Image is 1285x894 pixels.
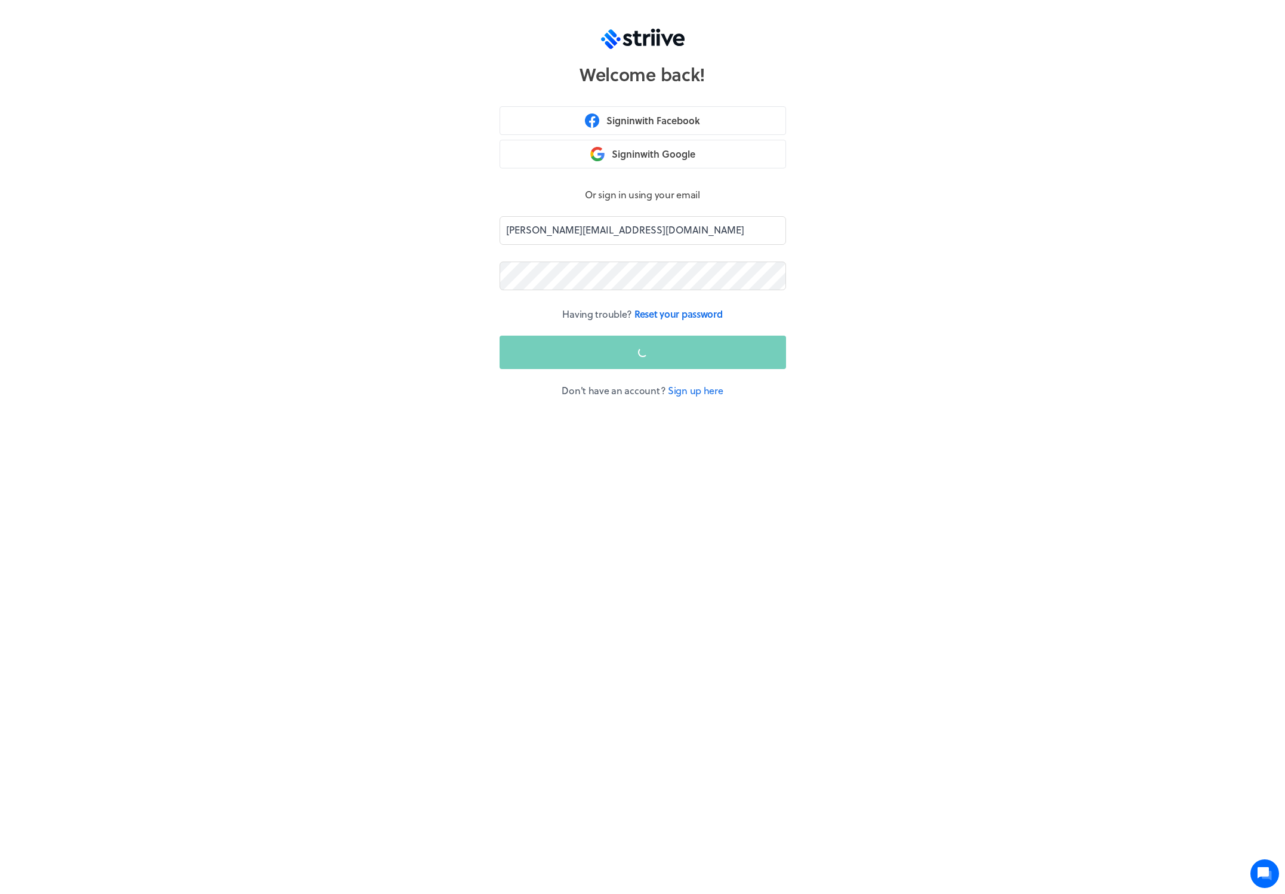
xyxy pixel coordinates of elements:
a: Sign up here [668,383,723,397]
img: logo-trans.svg [601,29,685,49]
button: Signinwith Facebook [500,106,786,135]
button: Signinwith Google [500,140,786,168]
h2: We're here to help. Ask us anything! [18,79,221,118]
p: Don't have an account? [500,383,786,398]
h1: Hi [18,58,221,77]
p: Having trouble? [500,307,786,321]
span: New conversation [77,146,143,156]
input: Enter your email to continue... [500,216,786,245]
h1: Welcome back! [580,63,705,85]
p: Or sign in using your email [500,188,786,202]
a: Reset your password [634,307,723,321]
button: New conversation [19,139,220,163]
p: Find an answer quickly [16,186,223,200]
input: Search articles [35,205,213,229]
iframe: gist-messenger-bubble-iframe [1250,859,1279,888]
